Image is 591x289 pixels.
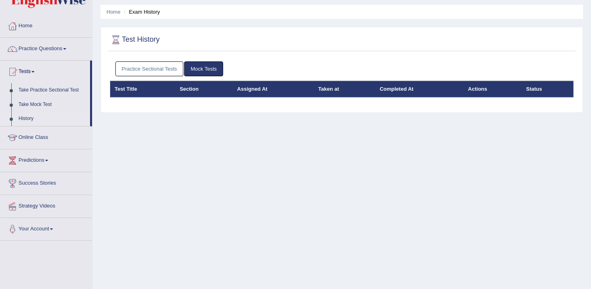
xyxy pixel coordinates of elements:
[110,34,160,46] h2: Test History
[122,8,160,16] li: Exam History
[0,195,92,215] a: Strategy Videos
[521,81,573,98] th: Status
[0,61,90,81] a: Tests
[184,61,223,76] a: Mock Tests
[15,83,90,98] a: Take Practice Sectional Test
[107,9,121,15] a: Home
[15,98,90,112] a: Take Mock Test
[15,112,90,126] a: History
[115,61,184,76] a: Practice Sectional Tests
[0,15,92,35] a: Home
[0,172,92,192] a: Success Stories
[0,149,92,169] a: Predictions
[110,81,175,98] th: Test Title
[464,81,521,98] th: Actions
[175,81,233,98] th: Section
[314,81,376,98] th: Taken at
[0,38,92,58] a: Practice Questions
[0,126,92,147] a: Online Class
[0,218,92,238] a: Your Account
[233,81,314,98] th: Assigned At
[375,81,464,98] th: Completed At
